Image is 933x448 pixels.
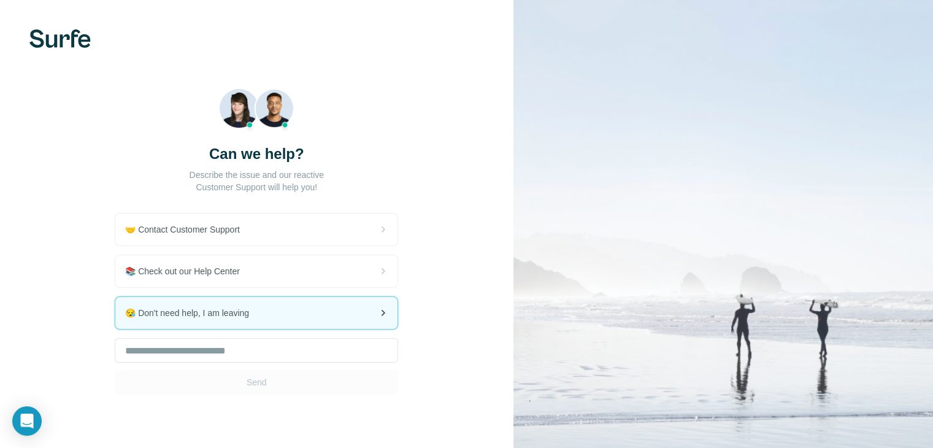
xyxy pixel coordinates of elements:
img: Surfe's logo [29,29,91,48]
span: 😪 Don't need help, I am leaving [125,307,259,319]
p: Describe the issue and our reactive [190,169,324,181]
p: Customer Support will help you! [196,181,317,193]
img: Beach Photo [219,88,294,134]
div: Open Intercom Messenger [12,406,42,436]
h3: Can we help? [209,144,304,164]
span: 🤝 Contact Customer Support [125,223,250,236]
span: 📚 Check out our Help Center [125,265,250,277]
